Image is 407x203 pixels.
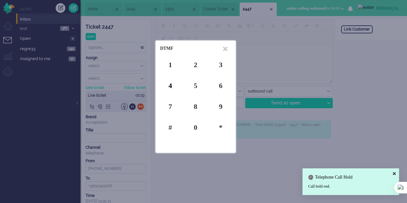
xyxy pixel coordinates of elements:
div: 5 [185,81,206,91]
div: 0 [185,122,206,132]
div: 1 [160,60,180,70]
div: 3 [210,60,231,70]
div: DTMF [158,43,233,54]
div: 9 [210,101,231,111]
body: Rich Text Area. Press ALT-0 for help. [3,3,173,14]
div: 6 [210,81,231,91]
div: 2 [185,60,206,70]
div: 8 [185,101,206,111]
h4: Telephone Call Hold [308,175,393,180]
div: Call hold end. [308,184,393,189]
div: # [160,122,180,132]
div: 7 [160,101,180,111]
div: 4 [160,81,180,91]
